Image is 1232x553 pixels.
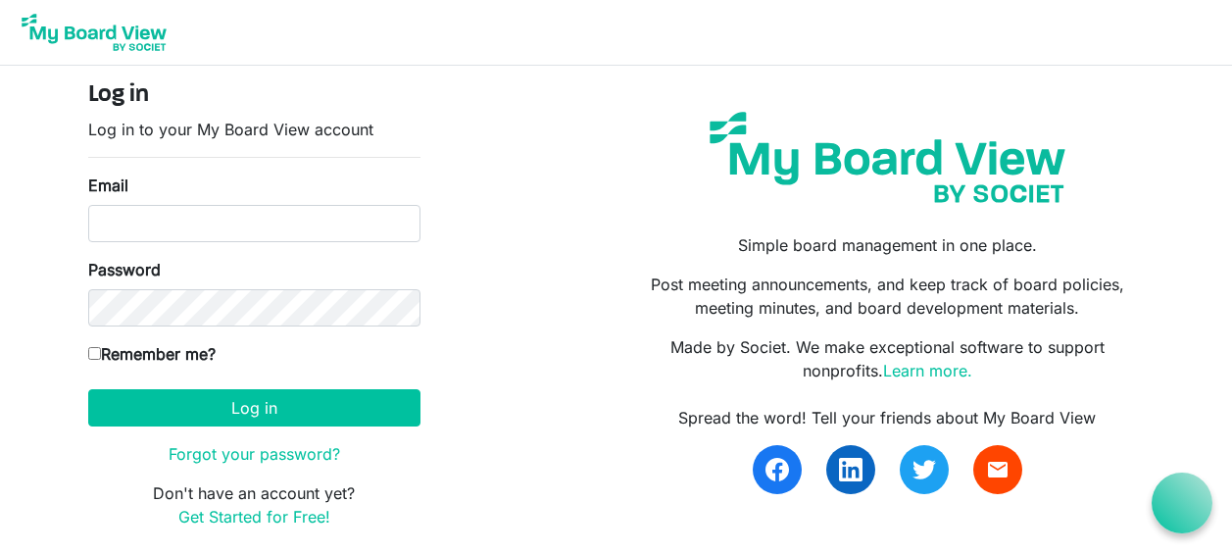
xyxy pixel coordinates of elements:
[88,81,420,110] h4: Log in
[88,118,420,141] p: Log in to your My Board View account
[695,97,1080,218] img: my-board-view-societ.svg
[765,458,789,481] img: facebook.svg
[839,458,862,481] img: linkedin.svg
[88,347,101,360] input: Remember me?
[986,458,1010,481] span: email
[883,361,972,380] a: Learn more.
[178,507,330,527] a: Get Started for Free!
[973,445,1022,494] a: email
[169,444,340,464] a: Forgot your password?
[630,335,1144,382] p: Made by Societ. We make exceptional software to support nonprofits.
[88,389,420,427] button: Log in
[88,481,420,528] p: Don't have an account yet?
[630,406,1144,429] div: Spread the word! Tell your friends about My Board View
[88,258,161,281] label: Password
[88,174,128,197] label: Email
[630,233,1144,257] p: Simple board management in one place.
[16,8,172,57] img: My Board View Logo
[912,458,936,481] img: twitter.svg
[630,273,1144,320] p: Post meeting announcements, and keep track of board policies, meeting minutes, and board developm...
[88,342,216,366] label: Remember me?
